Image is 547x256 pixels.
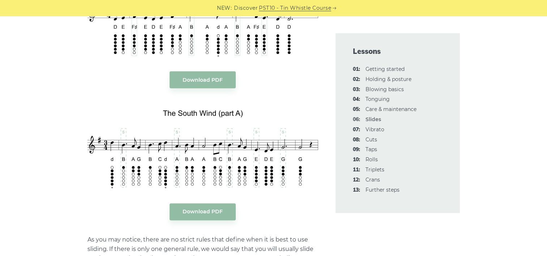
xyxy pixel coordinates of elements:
span: 08: [353,136,360,144]
a: 13:Further steps [366,187,399,193]
img: Tin Whistle Slides - The South Wind [87,103,318,188]
a: Download PDF [170,71,236,88]
span: 09: [353,145,360,154]
span: 13: [353,186,360,195]
a: 10:Rolls [366,156,378,163]
span: 02: [353,75,360,84]
a: Download PDF [170,203,236,220]
span: NEW: [217,4,232,12]
span: Lessons [353,46,443,56]
span: 06: [353,115,360,124]
span: 04: [353,95,360,104]
span: 11: [353,166,360,174]
a: 09:Taps [366,146,377,153]
a: 08:Cuts [366,136,377,143]
span: 05: [353,105,360,114]
a: 04:Tonguing [366,96,390,102]
a: 03:Blowing basics [366,86,404,93]
span: 01: [353,65,360,74]
span: 03: [353,85,360,94]
span: Discover [234,4,258,12]
a: 05:Care & maintenance [366,106,416,112]
a: 12:Crans [366,176,380,183]
a: PST10 - Tin Whistle Course [259,4,331,12]
a: 11:Triplets [366,166,384,173]
span: 07: [353,125,360,134]
a: 02:Holding & posture [366,76,411,82]
span: 10: [353,155,360,164]
a: 01:Getting started [366,66,405,72]
a: 07:Vibrato [366,126,384,133]
span: 12: [353,176,360,184]
strong: Slides [366,116,381,123]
